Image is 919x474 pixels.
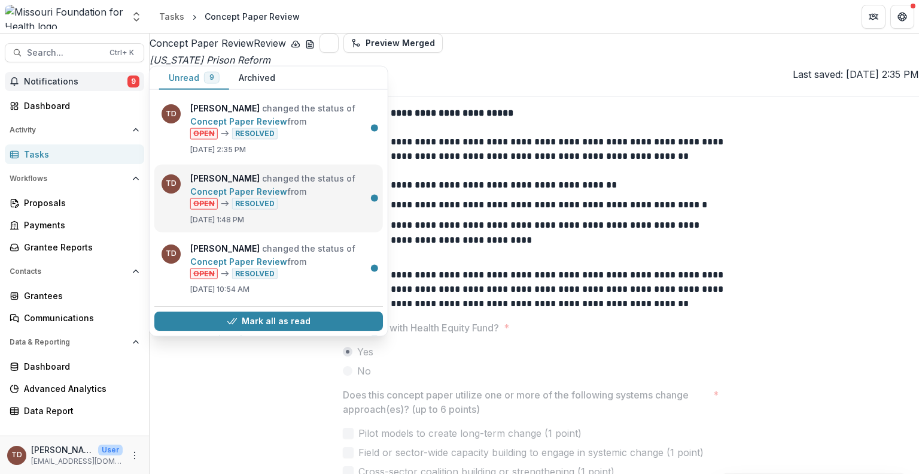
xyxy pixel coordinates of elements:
[98,445,123,455] p: User
[27,48,102,58] span: Search...
[154,8,189,25] a: Tasks
[358,445,704,460] span: Field or sector-wide capacity building to engage in systemic change (1 point)
[343,34,443,53] button: Preview Merged
[5,308,144,328] a: Communications
[343,321,499,335] p: Is this a fit with Health Equity Fund?
[254,37,286,49] span: Review
[150,36,286,50] h2: Concept Paper Review
[24,360,135,373] div: Dashboard
[862,5,885,29] button: Partners
[357,364,371,378] span: No
[205,10,300,23] div: Concept Paper Review
[5,72,144,91] button: Notifications9
[127,76,139,87] span: 9
[5,215,144,235] a: Payments
[5,237,144,257] a: Grantee Reports
[5,262,144,281] button: Open Contacts
[31,456,123,467] p: [EMAIL_ADDRESS][DOMAIN_NAME]
[291,36,300,50] button: download-button
[24,241,135,253] div: Grantee Reports
[150,54,270,66] i: [US_STATE] Prison Reform
[793,67,919,81] p: Last saved: [DATE] 2:35 PM
[5,120,144,140] button: Open Activity
[10,267,127,276] span: Contacts
[24,382,135,395] div: Advanced Analytics
[358,426,582,440] span: Pilot models to create long-term change (1 point)
[107,46,136,59] div: Ctrl + K
[24,219,135,231] div: Payments
[5,379,144,398] a: Advanced Analytics
[890,5,914,29] button: Get Help
[305,36,315,50] button: download-word-button
[343,388,708,416] p: Does this concept paper utilize one or more of the following systems change approach(es)? (up to ...
[11,451,22,459] div: Ty Dowdy
[5,357,144,376] a: Dashboard
[10,126,127,134] span: Activity
[5,43,144,62] button: Search...
[31,443,93,456] p: [PERSON_NAME]
[154,312,383,331] button: Mark all as read
[10,174,127,183] span: Workflows
[5,286,144,306] a: Grantees
[24,289,135,302] div: Grantees
[5,169,144,188] button: Open Workflows
[10,338,127,346] span: Data & Reporting
[128,5,145,29] button: Open entity switcher
[5,5,123,29] img: Missouri Foundation for Health logo
[150,81,919,96] p: Due Date: [DATE]
[24,312,135,324] div: Communications
[5,193,144,213] a: Proposals
[24,99,135,112] div: Dashboard
[24,148,135,161] div: Tasks
[357,345,373,359] span: Yes
[5,144,144,164] a: Tasks
[319,34,339,53] button: Preview ac5833a3-ca95-4436-b137-76ba98bff21d.pdf
[159,10,184,23] div: Tasks
[127,448,142,463] button: More
[5,333,144,352] button: Open Data & Reporting
[5,96,144,116] a: Dashboard
[24,77,127,87] span: Notifications
[24,197,135,209] div: Proposals
[24,404,135,417] div: Data Report
[154,8,305,25] nav: breadcrumb
[5,401,144,421] a: Data Report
